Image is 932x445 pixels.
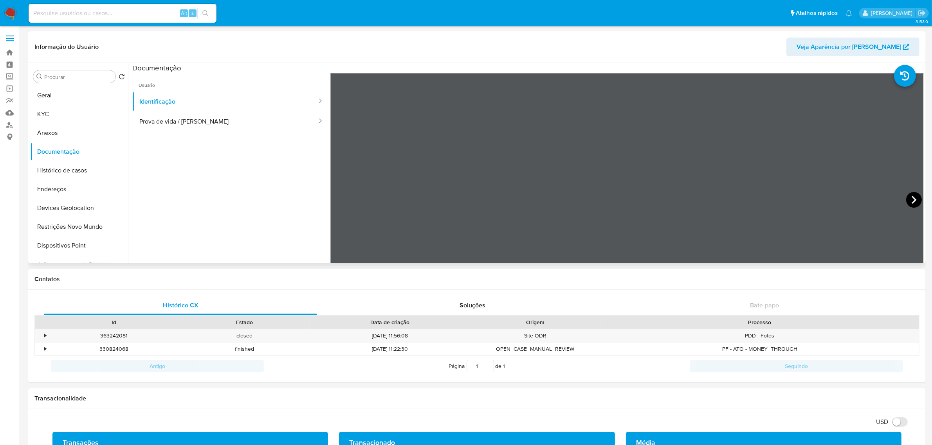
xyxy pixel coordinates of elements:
div: • [44,345,46,353]
button: Devices Geolocation [30,199,128,217]
span: Alt [181,9,187,17]
span: Veja Aparência por [PERSON_NAME] [797,38,901,56]
a: Notificações [845,10,852,16]
div: finished [179,343,309,355]
button: Geral [30,86,128,105]
h1: Transacionalidade [34,395,919,402]
button: Dispositivos Point [30,236,128,255]
div: PF - ATO - MONEY_THROUGH [600,343,919,355]
button: Endereços [30,180,128,199]
button: Restrições Novo Mundo [30,217,128,236]
button: Seguindo [690,360,903,372]
div: closed [179,329,309,342]
span: Histórico CX [163,301,198,310]
button: Histórico de casos [30,161,128,180]
span: Página de [449,360,505,372]
button: Anexos [30,124,128,142]
div: Processo [606,318,914,326]
div: PDD - Fotos [600,329,919,342]
p: jhonata.costa@mercadolivre.com [871,9,915,17]
a: Sair [918,9,926,17]
h1: Informação do Usuário [34,43,99,51]
button: Veja Aparência por [PERSON_NAME] [786,38,919,56]
button: Adiantamentos de Dinheiro [30,255,128,274]
span: Atalhos rápidos [796,9,838,17]
div: 363242081 [49,329,179,342]
button: Retornar ao pedido padrão [119,74,125,82]
input: Procurar [44,74,112,81]
button: Documentação [30,142,128,161]
span: 1 [503,362,505,370]
div: Estado [184,318,304,326]
h1: Contatos [34,275,919,283]
button: Antigo [51,360,264,372]
div: [DATE] 11:22:30 [310,343,470,355]
div: OPEN_CASE_MANUAL_REVIEW [470,343,600,355]
div: Origem [476,318,595,326]
input: Pesquise usuários ou casos... [29,8,216,18]
div: Id [54,318,173,326]
span: Bate-papo [750,301,779,310]
div: [DATE] 11:56:08 [310,329,470,342]
div: Data de criação [315,318,465,326]
span: Soluções [460,301,485,310]
span: s [191,9,194,17]
button: KYC [30,105,128,124]
div: • [44,332,46,339]
button: Procurar [36,74,43,80]
button: search-icon [197,8,213,19]
div: Site ODR [470,329,600,342]
div: 330824068 [49,343,179,355]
